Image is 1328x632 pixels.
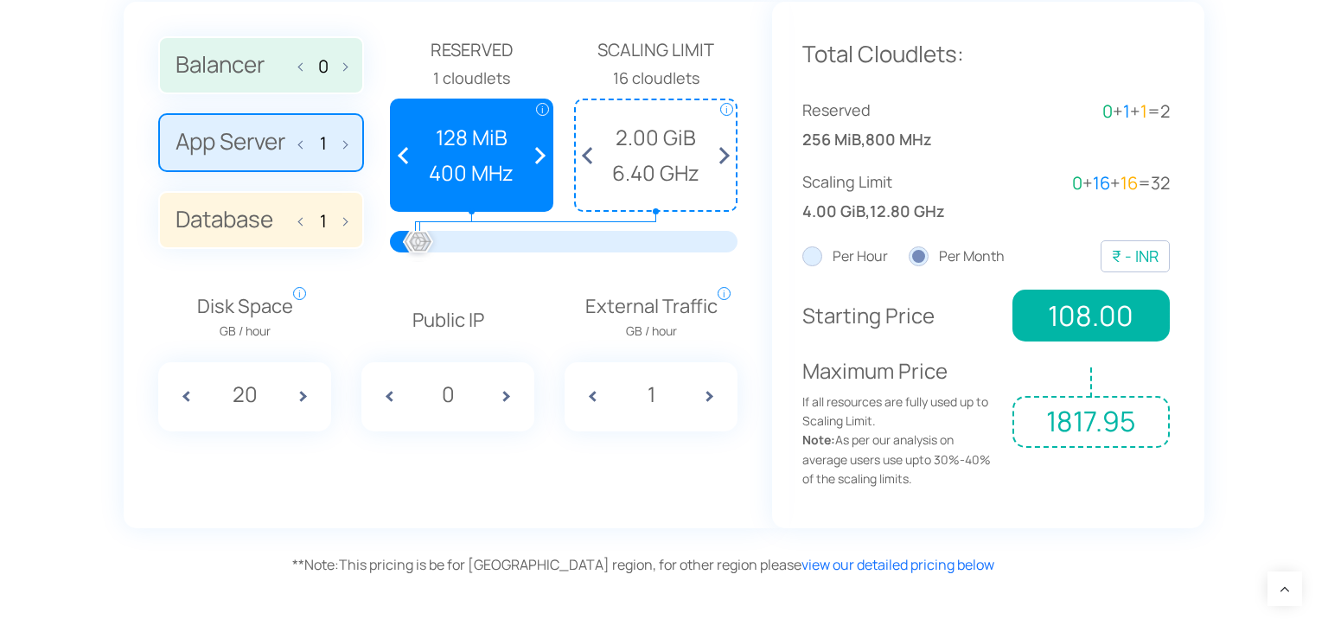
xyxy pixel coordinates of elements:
[909,246,1005,268] label: Per Month
[802,431,835,448] strong: Note:
[390,36,553,64] span: Reserved
[197,322,293,341] span: GB / hour
[584,156,727,189] span: 6.40 GHz
[802,354,999,488] p: Maximum Price
[390,66,553,91] div: 1 cloudlets
[1102,99,1113,123] span: 0
[802,393,999,489] span: If all resources are fully used up to Scaling Limit. As per our analysis on average users use upt...
[802,98,986,123] span: Reserved
[574,66,737,91] div: 16 cloudlets
[400,156,543,189] span: 400 MHz
[1012,396,1170,448] span: 1817.95
[802,246,888,268] label: Per Hour
[585,322,718,341] span: GB / hour
[870,199,945,224] span: 12.80 GHz
[801,555,994,574] a: view our detailed pricing below
[802,98,986,152] div: ,
[718,287,731,300] span: i
[158,36,364,95] label: Balancer
[1012,290,1170,342] span: 108.00
[310,211,337,231] input: Database
[1123,99,1130,123] span: 1
[802,299,999,332] p: Starting Price
[361,305,534,335] p: Public IP
[310,133,337,153] input: App Server
[1112,244,1159,269] div: ₹ - INR
[802,127,861,152] span: 256 MiB
[1120,171,1138,195] span: 16
[802,199,865,224] span: 4.00 GiB
[802,36,1170,73] p: Total Cloudlets:
[1160,99,1170,123] span: 2
[536,103,549,116] span: i
[574,36,737,64] span: Scaling Limit
[1093,171,1110,195] span: 16
[802,169,986,195] span: Scaling Limit
[584,121,727,154] span: 2.00 GiB
[986,169,1171,197] div: + + =
[293,287,306,300] span: i
[197,291,293,342] span: Disk Space
[292,555,339,574] span: Note:
[158,113,364,172] label: App Server
[720,103,733,116] span: i
[1072,171,1082,195] span: 0
[400,121,543,154] span: 128 MiB
[310,56,337,76] input: Balancer
[1140,99,1147,123] span: 1
[865,127,932,152] span: 800 MHz
[585,291,718,342] span: External Traffic
[1151,171,1170,195] span: 32
[802,169,986,224] div: ,
[158,191,364,250] label: Database
[292,554,1209,577] div: This pricing is be for [GEOGRAPHIC_DATA] region, for other region please
[986,98,1171,125] div: + + =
